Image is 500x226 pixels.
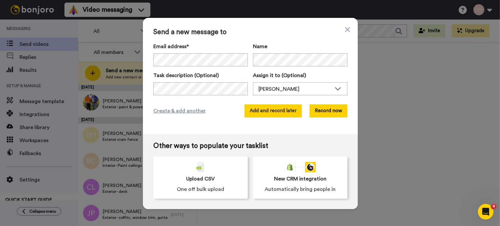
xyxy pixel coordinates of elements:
[274,175,326,183] span: New CRM integration
[153,142,347,150] span: Other ways to populate your tasklist
[197,162,204,172] img: csv-grey.png
[491,204,496,209] span: 9
[153,28,347,36] span: Send a new message to
[153,43,248,50] label: Email address*
[310,104,347,117] button: Record now
[265,185,336,193] span: Automatically bring people in
[478,204,493,219] iframe: Intercom live chat
[285,162,316,172] div: animation
[253,43,267,50] span: Name
[153,107,206,115] span: Create & add another
[153,72,248,79] label: Task description (Optional)
[253,72,347,79] label: Assign it to (Optional)
[186,175,215,183] span: Upload CSV
[177,185,224,193] span: One off bulk upload
[258,85,331,93] div: [PERSON_NAME]
[244,104,302,117] button: Add and record later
